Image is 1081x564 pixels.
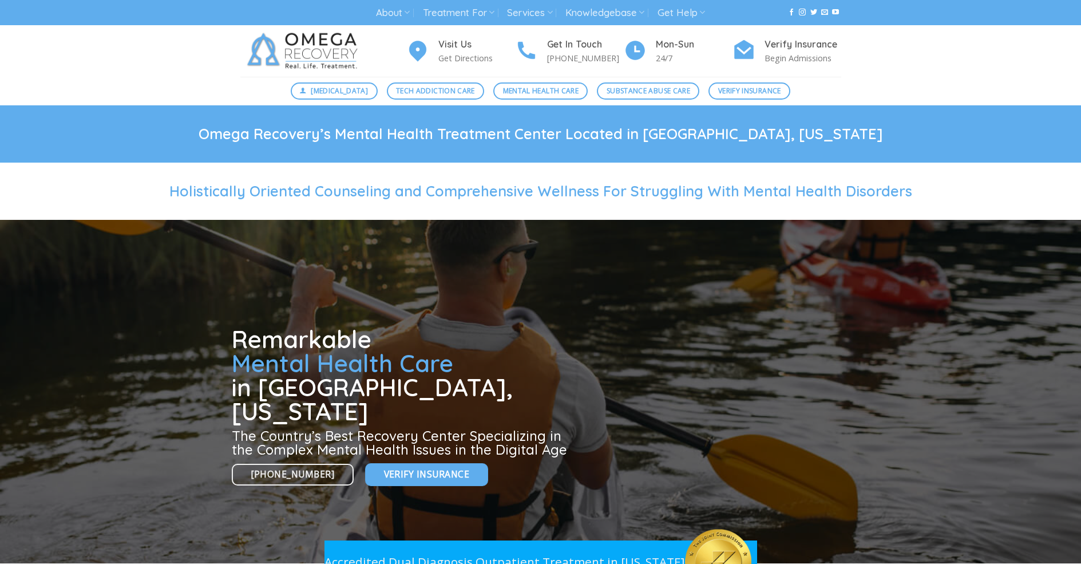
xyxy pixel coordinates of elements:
[507,2,552,23] a: Services
[169,182,912,200] span: Holistically Oriented Counseling and Comprehensive Wellness For Struggling With Mental Health Dis...
[658,2,705,23] a: Get Help
[656,52,732,65] p: 24/7
[406,37,515,65] a: Visit Us Get Directions
[384,467,469,482] span: Verify Insurance
[251,467,335,482] span: [PHONE_NUMBER]
[232,348,453,378] span: Mental Health Care
[656,37,732,52] h4: Mon-Sun
[311,85,368,96] span: [MEDICAL_DATA]
[547,37,624,52] h4: Get In Touch
[607,85,690,96] span: Substance Abuse Care
[718,85,781,96] span: Verify Insurance
[832,9,839,17] a: Follow on YouTube
[810,9,817,17] a: Follow on Twitter
[365,463,488,486] a: Verify Insurance
[799,9,806,17] a: Follow on Instagram
[396,85,475,96] span: Tech Addiction Care
[788,9,795,17] a: Follow on Facebook
[376,2,410,23] a: About
[438,52,515,65] p: Get Directions
[515,37,624,65] a: Get In Touch [PHONE_NUMBER]
[765,52,841,65] p: Begin Admissions
[493,82,588,100] a: Mental Health Care
[232,429,572,456] h3: The Country’s Best Recovery Center Specializing in the Complex Mental Health Issues in the Digita...
[232,328,572,424] h1: Remarkable in [GEOGRAPHIC_DATA], [US_STATE]
[597,82,699,100] a: Substance Abuse Care
[232,464,354,486] a: [PHONE_NUMBER]
[547,52,624,65] p: [PHONE_NUMBER]
[387,82,485,100] a: Tech Addiction Care
[565,2,644,23] a: Knowledgebase
[765,37,841,52] h4: Verify Insurance
[821,9,828,17] a: Send us an email
[503,85,579,96] span: Mental Health Care
[708,82,790,100] a: Verify Insurance
[240,25,369,77] img: Omega Recovery
[291,82,378,100] a: [MEDICAL_DATA]
[438,37,515,52] h4: Visit Us
[732,37,841,65] a: Verify Insurance Begin Admissions
[423,2,494,23] a: Treatment For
